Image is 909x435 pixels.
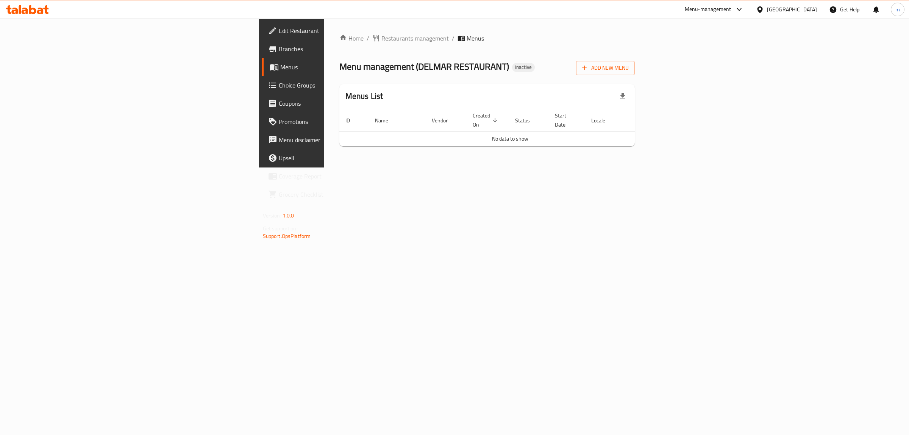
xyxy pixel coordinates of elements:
[262,76,411,94] a: Choice Groups
[685,5,731,14] div: Menu-management
[614,87,632,105] div: Export file
[339,109,681,146] table: enhanced table
[263,211,281,221] span: Version:
[279,153,405,163] span: Upsell
[512,63,535,72] div: Inactive
[279,190,405,199] span: Grocery Checklist
[262,149,411,167] a: Upsell
[279,99,405,108] span: Coupons
[262,167,411,185] a: Coverage Report
[339,58,509,75] span: Menu management ( DELMAR RESTAURANT )
[279,81,405,90] span: Choice Groups
[262,131,411,149] a: Menu disclaimer
[492,134,528,144] span: No data to show
[263,231,311,241] a: Support.OpsPlatform
[515,116,540,125] span: Status
[279,172,405,181] span: Coverage Report
[279,26,405,35] span: Edit Restaurant
[576,61,635,75] button: Add New Menu
[345,91,383,102] h2: Menus List
[767,5,817,14] div: [GEOGRAPHIC_DATA]
[262,22,411,40] a: Edit Restaurant
[582,63,629,73] span: Add New Menu
[591,116,615,125] span: Locale
[467,34,484,43] span: Menus
[381,34,449,43] span: Restaurants management
[555,111,576,129] span: Start Date
[452,34,454,43] li: /
[473,111,500,129] span: Created On
[262,185,411,203] a: Grocery Checklist
[279,44,405,53] span: Branches
[512,64,535,70] span: Inactive
[262,40,411,58] a: Branches
[263,224,298,233] span: Get support on:
[339,34,635,43] nav: breadcrumb
[432,116,458,125] span: Vendor
[345,116,360,125] span: ID
[262,113,411,131] a: Promotions
[279,117,405,126] span: Promotions
[895,5,900,14] span: m
[262,58,411,76] a: Menus
[375,116,398,125] span: Name
[262,94,411,113] a: Coupons
[280,63,405,72] span: Menus
[624,109,681,132] th: Actions
[283,211,294,221] span: 1.0.0
[279,135,405,144] span: Menu disclaimer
